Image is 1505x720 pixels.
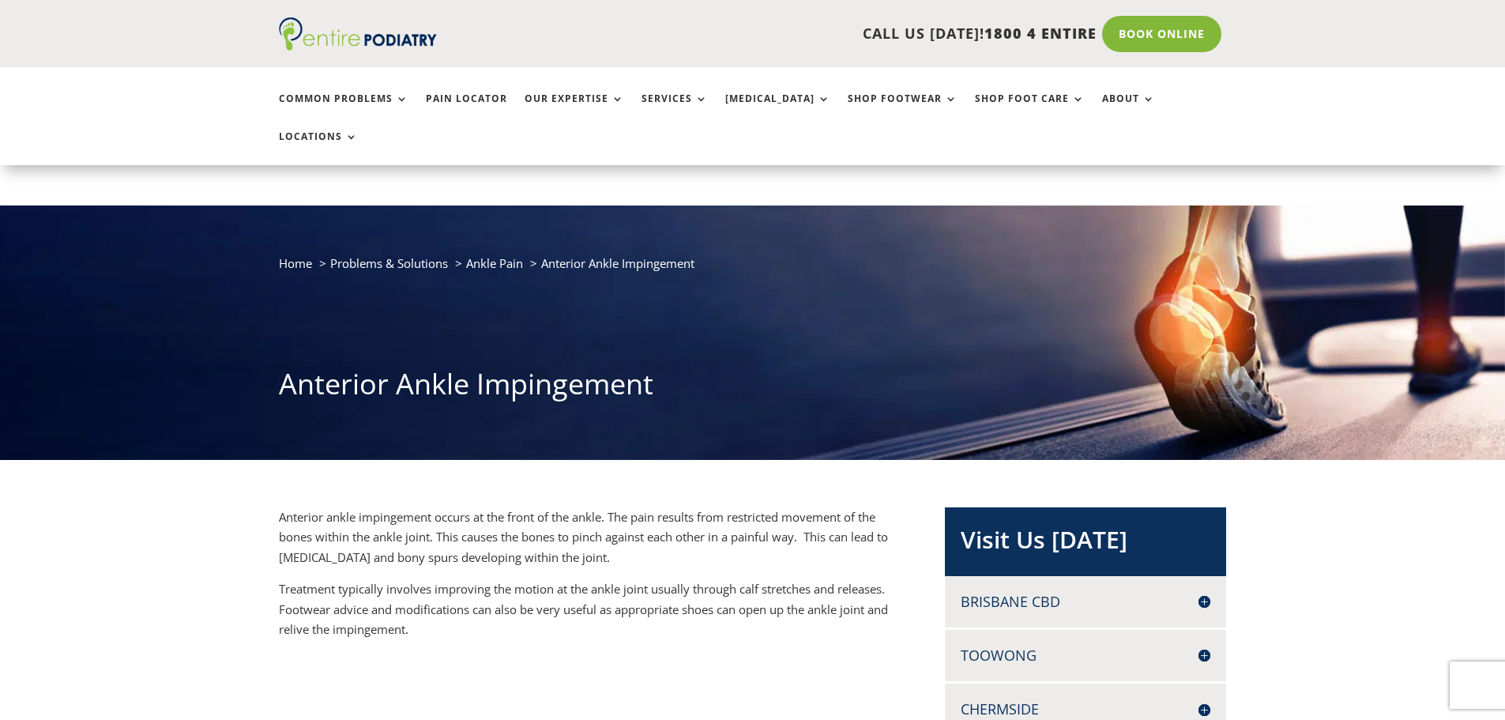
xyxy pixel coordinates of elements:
img: logo (1) [279,17,437,51]
p: CALL US [DATE]! [498,24,1097,44]
h1: Anterior Ankle Impingement [279,364,1227,412]
a: About [1102,93,1155,127]
a: Ankle Pain [466,255,523,271]
a: Entire Podiatry [279,38,437,54]
a: Common Problems [279,93,408,127]
h4: Brisbane CBD [961,592,1210,612]
a: Shop Footwear [848,93,958,127]
a: Problems & Solutions [330,255,448,271]
span: 1800 4 ENTIRE [984,24,1097,43]
a: Services [642,93,708,127]
a: [MEDICAL_DATA] [725,93,830,127]
a: Book Online [1102,16,1221,52]
h2: Visit Us [DATE] [961,523,1210,564]
h4: Chermside [961,699,1210,719]
a: Shop Foot Care [975,93,1085,127]
span: Treatment typically involves improving the motion at the ankle joint usually through calf stretch... [279,581,888,637]
a: Our Expertise [525,93,624,127]
span: Anterior Ankle Impingement [541,255,694,271]
nav: breadcrumb [279,253,1227,285]
a: Home [279,255,312,271]
a: Pain Locator [426,93,507,127]
a: Locations [279,131,358,165]
span: Anterior ankle impingement occurs at the front of the ankle. The pain results from restricted mov... [279,509,888,565]
h4: Toowong [961,646,1210,665]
